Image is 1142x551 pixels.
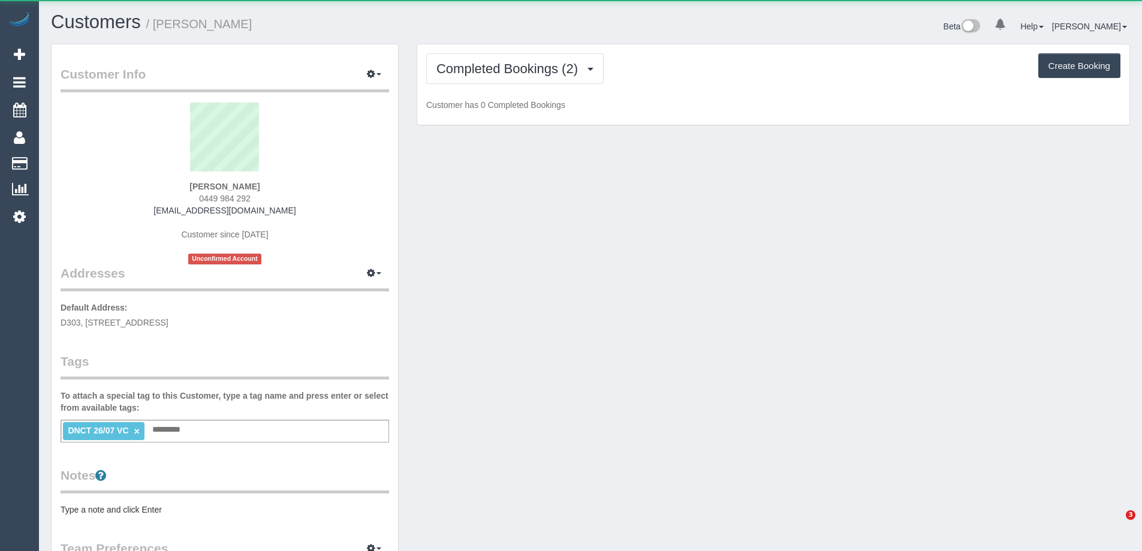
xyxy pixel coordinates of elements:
a: Help [1020,22,1044,31]
small: / [PERSON_NAME] [146,17,252,31]
span: Unconfirmed Account [188,254,261,264]
legend: Customer Info [61,65,389,92]
a: [PERSON_NAME] [1052,22,1127,31]
span: Customer since [DATE] [181,230,268,239]
span: 3 [1126,510,1135,520]
legend: Notes [61,466,389,493]
a: × [134,426,139,436]
a: [EMAIL_ADDRESS][DOMAIN_NAME] [153,206,296,215]
label: Default Address: [61,302,128,314]
span: DNCT 26/07 VC [68,426,128,435]
button: Completed Bookings (2) [426,53,604,84]
img: New interface [960,19,980,35]
span: D303, [STREET_ADDRESS] [61,318,168,327]
pre: Type a note and click Enter [61,504,389,516]
iframe: Intercom live chat [1101,510,1130,539]
a: Beta [944,22,981,31]
strong: [PERSON_NAME] [189,182,260,191]
span: Completed Bookings (2) [436,61,584,76]
span: 0449 984 292 [199,194,251,203]
button: Create Booking [1038,53,1120,79]
img: Automaid Logo [7,12,31,29]
p: Customer has 0 Completed Bookings [426,99,1120,111]
legend: Tags [61,353,389,380]
a: Customers [51,11,141,32]
label: To attach a special tag to this Customer, type a tag name and press enter or select from availabl... [61,390,389,414]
